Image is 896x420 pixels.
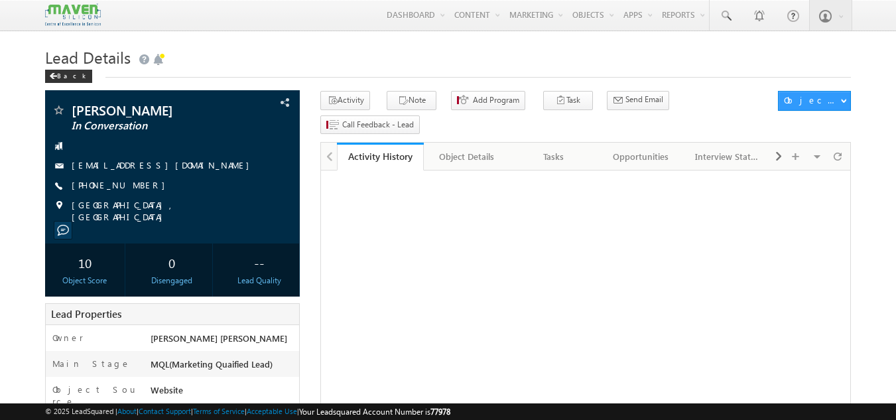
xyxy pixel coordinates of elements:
[139,407,191,415] a: Contact Support
[52,358,131,370] label: Main Stage
[347,150,414,163] div: Activity History
[342,119,414,131] span: Call Feedback - Lead
[147,384,300,402] div: Website
[72,159,256,171] a: [EMAIL_ADDRESS][DOMAIN_NAME]
[424,143,511,171] a: Object Details
[473,94,519,106] span: Add Program
[607,91,669,110] button: Send Email
[72,179,172,192] span: [PHONE_NUMBER]
[48,275,122,287] div: Object Score
[320,91,370,110] button: Activity
[151,332,287,344] span: [PERSON_NAME] [PERSON_NAME]
[52,384,138,407] label: Object Source
[45,70,92,83] div: Back
[684,143,771,171] a: Interview Status
[72,104,229,117] span: [PERSON_NAME]
[521,149,586,165] div: Tasks
[608,149,672,165] div: Opportunities
[45,69,99,80] a: Back
[247,407,297,415] a: Acceptable Use
[52,332,84,344] label: Owner
[51,307,121,320] span: Lead Properties
[778,91,851,111] button: Object Actions
[625,94,663,105] span: Send Email
[543,91,593,110] button: Task
[117,407,137,415] a: About
[598,143,684,171] a: Opportunities
[222,275,296,287] div: Lead Quality
[430,407,450,417] span: 77978
[511,143,598,171] a: Tasks
[45,46,131,68] span: Lead Details
[45,405,450,418] span: © 2025 LeadSquared | | | | |
[434,149,499,165] div: Object Details
[48,250,122,275] div: 10
[147,358,300,376] div: MQL(Marketing Quaified Lead)
[135,275,209,287] div: Disengaged
[135,250,209,275] div: 0
[45,3,101,27] img: Custom Logo
[387,91,436,110] button: Note
[784,94,840,106] div: Object Actions
[72,199,277,223] span: [GEOGRAPHIC_DATA], [GEOGRAPHIC_DATA]
[222,250,296,275] div: --
[193,407,245,415] a: Terms of Service
[299,407,450,417] span: Your Leadsquared Account Number is
[72,119,229,133] span: In Conversation
[451,91,525,110] button: Add Program
[320,115,420,135] button: Call Feedback - Lead
[695,149,759,165] div: Interview Status
[337,143,424,171] a: Activity History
